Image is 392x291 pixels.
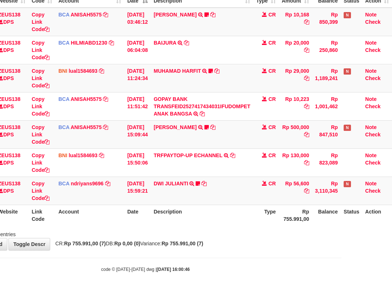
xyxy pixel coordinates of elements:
a: Copy Rp 10,223 to clipboard [304,103,309,109]
td: Rp 130,000 [279,148,312,177]
a: Note [365,40,377,46]
a: Copy ANISAH5575 to clipboard [103,12,108,18]
a: HILMIABD1230 [71,40,107,46]
span: Has Note [344,12,351,18]
td: Rp 823,089 [312,148,341,177]
span: CR: DB: Variance: [52,241,203,246]
a: Note [365,181,377,186]
a: Copy MUHAMAD HARFIT to clipboard [214,68,219,74]
span: CR [269,181,276,186]
a: Copy GOPAY BANK TRANSFEID2527417434031IFUDOMPET ANAK BANGSA to clipboard [200,111,205,117]
a: Note [365,124,377,130]
a: Copy Rp 29,000 to clipboard [304,75,309,81]
a: Copy ANISAH5575 to clipboard [103,124,108,130]
a: DWI JULIANTI [154,181,188,186]
a: Copy Rp 56,600 to clipboard [304,188,309,194]
a: Check [365,188,381,194]
td: Rp 29,000 [279,64,312,92]
th: Balance [312,205,341,226]
a: ANISAH5575 [71,12,102,18]
td: Rp 1,189,241 [312,64,341,92]
a: [PERSON_NAME] [154,124,196,130]
a: Copy Rp 130,000 to clipboard [304,160,309,166]
a: ndriyans9696 [71,181,104,186]
a: Copy TRFPAYTOP-UP ECHANNEL to clipboard [230,152,235,158]
span: BCA [58,96,69,102]
a: Copy Link Code [32,96,49,117]
td: Rp 847,510 [312,120,341,148]
a: Copy Link Code [32,12,49,32]
a: Copy ANISAH5575 to clipboard [103,96,108,102]
td: [DATE] 15:50:06 [124,148,151,177]
a: Check [365,19,381,25]
a: Copy Link Code [32,40,49,60]
a: Check [365,103,381,109]
span: Has Note [344,181,351,187]
a: Note [365,68,377,74]
strong: [DATE] 16:00:46 [157,267,190,272]
a: lual1584693 [69,152,97,158]
a: Toggle Descr [8,238,50,250]
td: [DATE] 11:24:34 [124,64,151,92]
span: CR [269,152,276,158]
td: Rp 500,000 [279,120,312,148]
a: Check [365,47,381,53]
a: Copy KAREN ADELIN MARTH to clipboard [210,124,215,130]
a: Note [365,152,377,158]
a: Copy Rp 20,000 to clipboard [304,47,309,53]
a: Copy BAIJURA to clipboard [184,40,189,46]
span: BCA [58,181,69,186]
span: CR [269,124,276,130]
td: [DATE] 15:59:21 [124,177,151,205]
td: [DATE] 11:51:42 [124,92,151,120]
span: CR [269,12,276,18]
span: BNI [58,68,67,74]
a: MUHAMAD HARFIT [154,68,201,74]
a: Note [365,12,377,18]
a: BAIJURA [154,40,176,46]
th: Type [253,205,279,226]
a: ANISAH5575 [71,124,102,130]
span: CR [269,40,276,46]
span: BCA [58,12,69,18]
a: Copy ndriyans9696 to clipboard [105,181,110,186]
a: Copy Rp 10,168 to clipboard [304,19,309,25]
a: Copy INA PAUJANAH to clipboard [210,12,215,18]
td: Rp 20,000 [279,36,312,64]
span: Has Note [344,68,351,75]
td: Rp 56,600 [279,177,312,205]
th: Status [341,205,362,226]
a: Copy Link Code [32,68,49,88]
th: Link Code [29,205,55,226]
strong: Rp 755.991,00 (7) [162,241,203,246]
td: Rp 250,860 [312,36,341,64]
td: Rp 850,399 [312,8,341,36]
th: Account [55,205,124,226]
span: CR [269,68,276,74]
td: Rp 1,001,462 [312,92,341,120]
a: GOPAY BANK TRANSFEID2527417434031IFUDOMPET ANAK BANGSA [154,96,250,117]
a: Copy DWI JULIANTI to clipboard [201,181,207,186]
td: [DATE] 03:46:12 [124,8,151,36]
td: Rp 10,223 [279,92,312,120]
th: Rp 755.991,00 [279,205,312,226]
a: Note [365,96,377,102]
a: Copy Link Code [32,152,49,173]
span: BCA [58,124,69,130]
a: TRFPAYTOP-UP ECHANNEL [154,152,222,158]
a: Copy Link Code [32,181,49,201]
a: lual1584693 [69,68,97,74]
a: Check [365,132,381,137]
strong: Rp 755.991,00 (7) [64,241,106,246]
span: CR [269,96,276,102]
a: Check [365,160,381,166]
a: Copy Rp 500,000 to clipboard [304,132,309,137]
a: Copy lual1584693 to clipboard [99,68,104,74]
strong: Rp 0,00 (0) [114,241,140,246]
td: [DATE] 06:04:08 [124,36,151,64]
a: Copy HILMIABD1230 to clipboard [109,40,114,46]
th: Description [151,205,253,226]
a: ANISAH5575 [71,96,102,102]
td: [DATE] 15:09:44 [124,120,151,148]
a: Check [365,75,381,81]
